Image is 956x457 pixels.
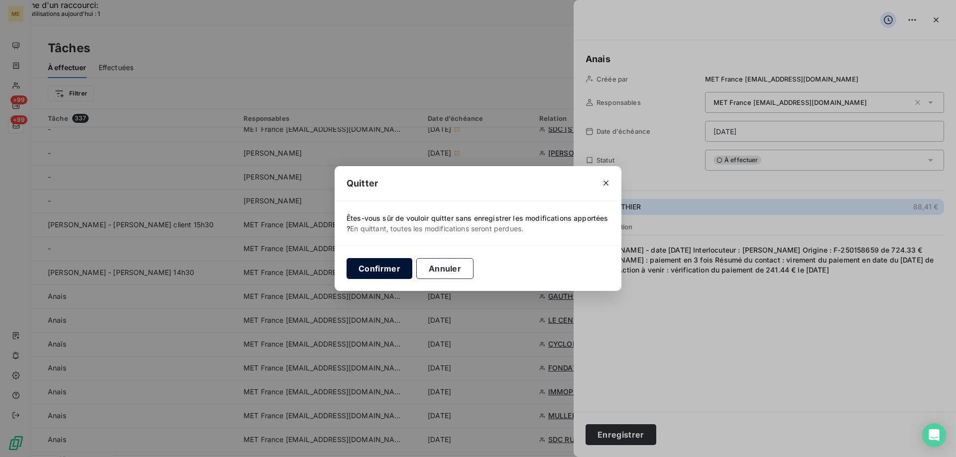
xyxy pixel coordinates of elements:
[347,258,412,279] button: Confirmer
[347,177,378,190] span: Quitter
[347,214,608,233] span: Êtes-vous sûr de vouloir quitter sans enregistrer les modifications apportées ?
[416,258,474,279] button: Annuler
[922,423,946,447] div: Open Intercom Messenger
[350,224,523,233] span: En quittant, toutes les modifications seront perdues.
